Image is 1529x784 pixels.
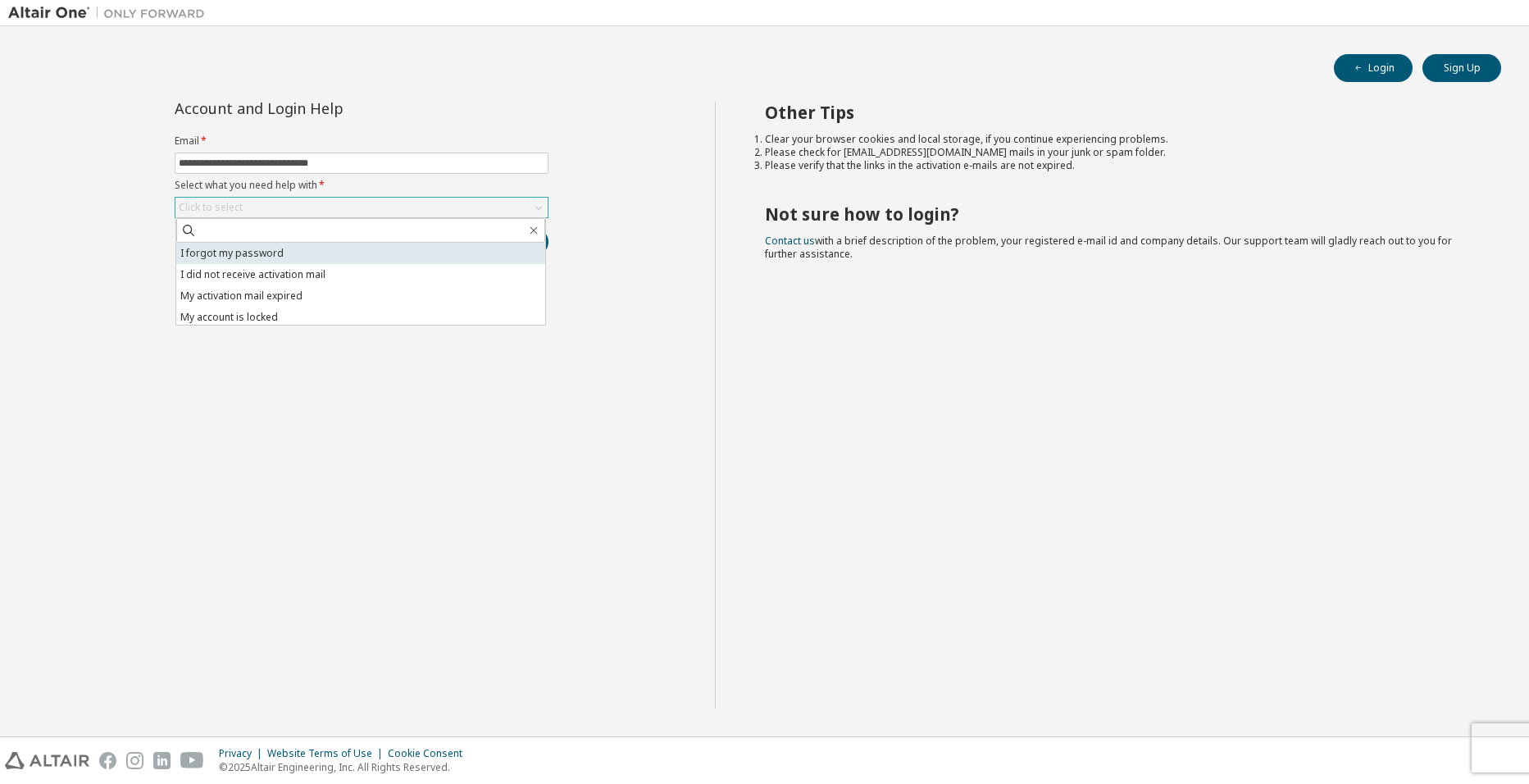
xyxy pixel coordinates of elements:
[388,747,472,760] div: Cookie Consent
[179,201,243,214] div: Click to select
[267,747,388,760] div: Website Terms of Use
[219,747,267,760] div: Privacy
[175,198,548,217] div: Click to select
[765,203,1472,225] h2: Not sure how to login?
[765,133,1472,146] li: Clear your browser cookies and local storage, if you continue experiencing problems.
[8,5,213,21] img: Altair One
[175,134,548,148] label: Email
[99,752,116,769] img: facebook.svg
[765,234,1452,261] span: with a brief description of the problem, your registered e-mail id and company details. Our suppo...
[180,752,204,769] img: youtube.svg
[1334,54,1413,82] button: Login
[1422,54,1501,82] button: Sign Up
[175,179,548,192] label: Select what you need help with
[153,752,171,769] img: linkedin.svg
[5,752,89,769] img: altair_logo.svg
[765,234,815,248] a: Contact us
[176,243,545,264] li: I forgot my password
[219,760,472,774] p: © 2025 Altair Engineering, Inc. All Rights Reserved.
[765,102,1472,123] h2: Other Tips
[175,102,474,115] div: Account and Login Help
[126,752,143,769] img: instagram.svg
[765,159,1472,172] li: Please verify that the links in the activation e-mails are not expired.
[765,146,1472,159] li: Please check for [EMAIL_ADDRESS][DOMAIN_NAME] mails in your junk or spam folder.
